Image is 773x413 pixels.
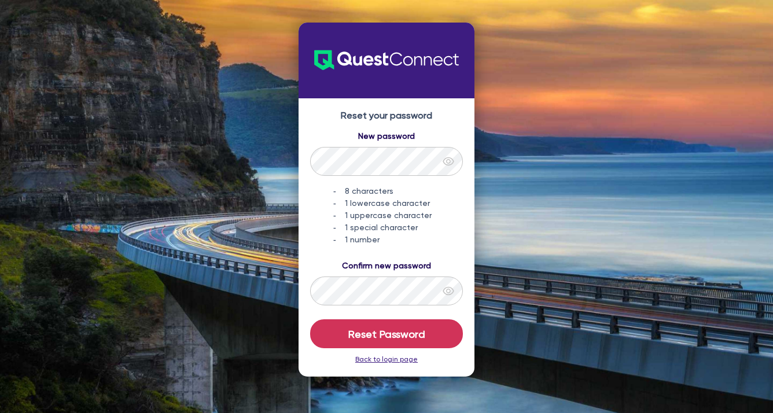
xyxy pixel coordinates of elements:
[333,209,463,222] li: 1 uppercase character
[443,285,454,297] span: eye
[342,260,431,272] label: Confirm new password
[333,185,463,197] li: 8 characters
[314,30,459,91] img: QuestConnect-Logo-new.701b7011.svg
[333,222,463,234] li: 1 special character
[333,234,463,246] li: 1 number
[358,130,415,142] label: New password
[443,156,454,167] span: eye
[310,319,463,348] button: Reset Password
[333,197,463,209] li: 1 lowercase character
[310,110,463,121] h4: Reset your password
[355,355,418,363] a: Back to login page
